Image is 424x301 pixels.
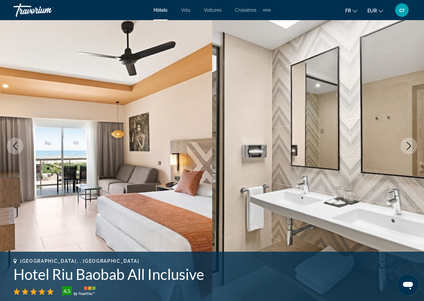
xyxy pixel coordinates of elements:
button: Previous image [7,138,23,154]
span: cr [399,7,405,13]
a: Hôtels [154,7,168,13]
span: [GEOGRAPHIC_DATA], , [GEOGRAPHIC_DATA] [20,258,139,264]
iframe: Bouton de lancement de la fenêtre de messagerie [397,274,419,296]
a: Croisières [235,7,256,13]
button: Change language [345,6,357,15]
span: fr [345,8,351,13]
button: User Menu [393,3,411,17]
a: Vols [181,7,190,13]
span: EUR [367,8,377,13]
img: TrustYou guest rating badge [62,286,96,297]
button: Next image [401,138,417,154]
a: Voitures [204,7,222,13]
a: Travorium [13,1,80,19]
div: 4.5 [60,287,73,295]
button: Extra navigation items [263,5,271,15]
button: Change currency [367,6,383,15]
h1: Hotel Riu Baobab All Inclusive [13,265,411,283]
